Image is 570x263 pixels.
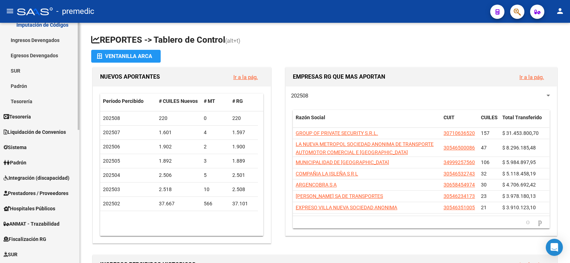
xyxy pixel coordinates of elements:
span: - premedic [56,4,94,19]
span: CUILES [481,115,498,120]
span: $ 8.296.185,48 [502,145,536,151]
span: 30546532743 [444,171,475,177]
div: 2.506 [159,171,198,179]
span: Integración (discapacidad) [4,174,69,182]
span: Sistema [4,143,27,151]
span: 202508 [103,115,120,121]
span: Prestadores / Proveedores [4,189,68,197]
span: SUR [4,251,17,258]
mat-icon: menu [6,7,14,15]
span: 106 [481,159,489,165]
span: 202508 [291,93,308,99]
span: CUIT [444,115,455,120]
a: go to previous page [523,218,533,226]
div: 0 [204,114,227,122]
span: NUEVOS APORTANTES [100,73,160,80]
div: 4 [204,128,227,137]
span: 202502 [103,201,120,206]
div: Open Intercom Messenger [546,239,563,256]
div: 566 [204,200,227,208]
div: 1.892 [159,157,198,165]
div: 2 [204,143,227,151]
span: $ 5.118.458,19 [502,171,536,177]
datatable-header-cell: Total Transferido [499,110,549,133]
div: 1.889 [232,157,255,165]
span: $ 3.910.123,10 [502,205,536,210]
span: Tesorería [4,113,31,121]
div: 1.900 [232,143,255,151]
span: ARGENCOBRA S A [296,182,337,188]
div: 220 [232,114,255,122]
div: 2.501 [232,171,255,179]
span: $ 5.984.897,95 [502,159,536,165]
div: 5 [204,171,227,179]
a: Ir a la pág. [233,74,258,80]
button: Ventanilla ARCA [91,50,161,63]
span: ANMAT - Trazabilidad [4,220,59,228]
div: 3 [204,157,227,165]
span: Período Percibido [103,98,144,104]
span: 202507 [103,130,120,135]
div: 1.902 [159,143,198,151]
span: 34999257560 [444,159,475,165]
a: Ir a la pág. [519,74,544,80]
datatable-header-cell: # CUILES Nuevos [156,94,201,109]
datatable-header-cell: Razón Social [293,110,441,133]
span: # RG [232,98,243,104]
span: Hospitales Públicos [4,205,55,212]
span: GROUP OF PRIVATE SECURITY S.R.L. [296,130,378,136]
span: Padrón [4,159,26,167]
span: Liquidación de Convenios [4,128,66,136]
div: 37.101 [232,200,255,208]
span: EMPRESAS RG QUE MAS APORTAN [293,73,385,80]
div: 1.597 [232,128,255,137]
span: 21 [481,205,487,210]
mat-icon: person [556,7,564,15]
span: LA NUEVA METROPOL SOCIEDAD ANONIMA DE TRANSPORTE AUTOMOTOR COMERCIAL E [GEOGRAPHIC_DATA] [296,141,434,155]
span: 202504 [103,172,120,178]
span: $ 3.978.180,13 [502,193,536,199]
span: Razón Social [296,115,325,120]
span: 202505 [103,158,120,164]
div: 10 [204,185,227,194]
h1: REPORTES -> Tablero de Control [91,34,559,47]
span: 32 [481,171,487,177]
button: Ir a la pág. [514,70,550,84]
datatable-header-cell: # RG [229,94,258,109]
span: 30 [481,182,487,188]
span: COMPAÑIA LA ISLEÑA S R L [296,171,358,177]
datatable-header-cell: CUILES [478,110,499,133]
div: 220 [159,114,198,122]
span: 30546500086 [444,145,475,151]
div: 1.601 [159,128,198,137]
span: (alt+t) [225,37,240,44]
datatable-header-cell: Período Percibido [100,94,156,109]
span: 202506 [103,144,120,149]
span: $ 31.453.800,70 [502,130,539,136]
span: EXPRESO VILLA NUEVA SOCIEDAD ANONIMA [296,205,397,210]
span: MUNICIPALIDAD DE [GEOGRAPHIC_DATA] [296,159,389,165]
button: Ir a la pág. [228,70,264,84]
div: Ventanilla ARCA [97,50,155,63]
a: go to next page [535,218,545,226]
span: 30710636520 [444,130,475,136]
span: $ 4.706.692,42 [502,182,536,188]
span: # MT [204,98,215,104]
div: 2.518 [159,185,198,194]
span: Total Transferido [502,115,542,120]
span: 30546351005 [444,205,475,210]
div: 37.667 [159,200,198,208]
datatable-header-cell: # MT [201,94,229,109]
span: 23 [481,193,487,199]
span: [PERSON_NAME] SA DE TRANSPORTES [296,193,383,199]
span: 157 [481,130,489,136]
span: 47 [481,145,487,151]
span: Fiscalización RG [4,235,46,243]
span: # CUILES Nuevos [159,98,198,104]
span: 202503 [103,186,120,192]
span: 30546234173 [444,193,475,199]
datatable-header-cell: CUIT [441,110,478,133]
div: 2.508 [232,185,255,194]
span: 30658454974 [444,182,475,188]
